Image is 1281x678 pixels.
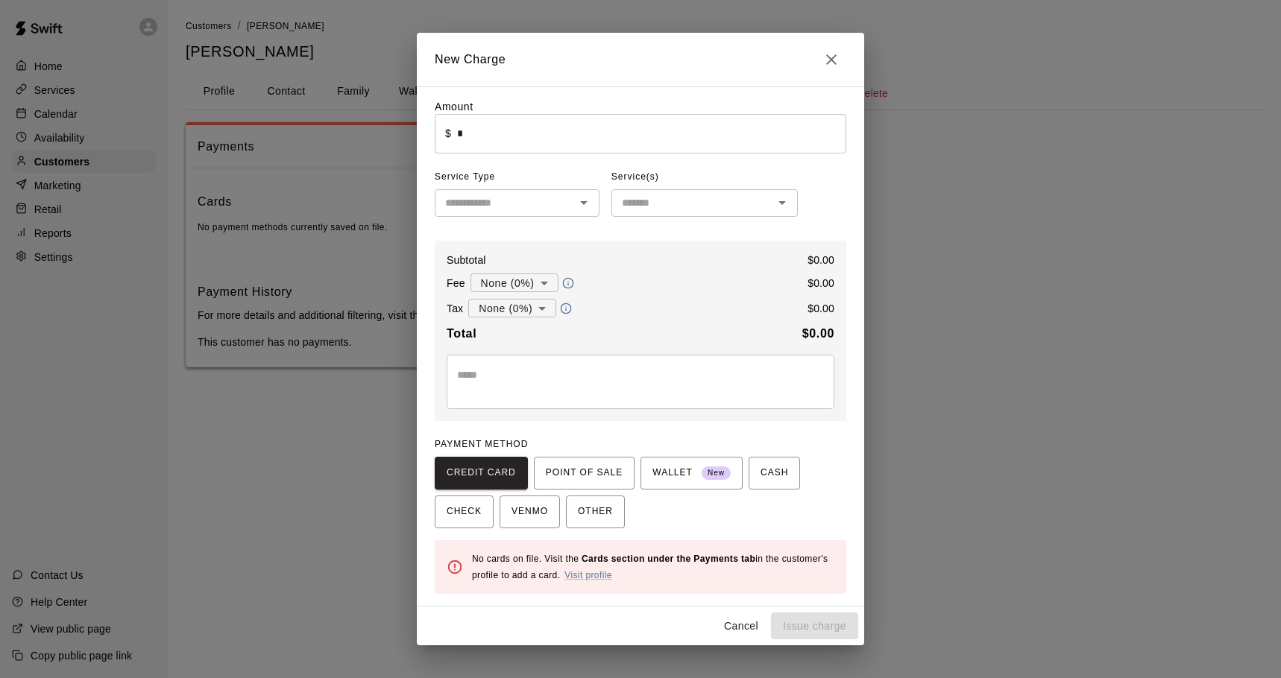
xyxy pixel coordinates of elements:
[435,101,473,113] label: Amount
[564,570,612,580] a: Visit profile
[534,457,635,490] button: POINT OF SALE
[702,463,731,484] span: New
[435,439,528,449] span: PAYMENT METHOD
[470,269,558,297] div: None (0%)
[573,192,594,213] button: Open
[749,457,800,490] button: CASH
[447,461,516,485] span: CREDIT CARD
[578,500,613,524] span: OTHER
[417,33,864,86] h2: New Charge
[447,327,476,340] b: Total
[640,457,743,490] button: WALLET New
[468,294,556,322] div: None (0%)
[435,457,528,490] button: CREDIT CARD
[808,301,834,316] p: $ 0.00
[512,500,548,524] span: VENMO
[435,495,494,528] button: CHECK
[566,495,625,528] button: OTHER
[447,276,465,291] p: Fee
[816,45,846,75] button: Close
[546,461,623,485] span: POINT OF SALE
[447,301,463,316] p: Tax
[500,495,560,528] button: VENMO
[611,165,659,189] span: Service(s)
[772,192,793,213] button: Open
[652,461,731,485] span: WALLET
[582,554,755,564] b: Cards section under the Payments tab
[445,126,451,141] p: $
[761,461,788,485] span: CASH
[447,500,482,524] span: CHECK
[717,612,765,640] button: Cancel
[808,253,834,267] p: $ 0.00
[802,327,834,340] b: $ 0.00
[472,554,828,580] span: No cards on file. Visit the in the customer's profile to add a card.
[808,276,834,291] p: $ 0.00
[447,253,486,267] p: Subtotal
[435,165,599,189] span: Service Type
